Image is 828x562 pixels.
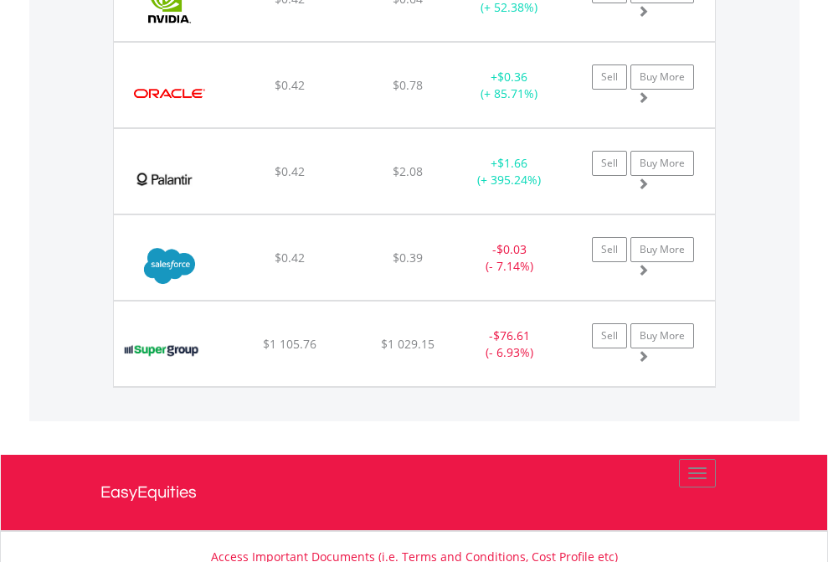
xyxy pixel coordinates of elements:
[393,77,423,93] span: $0.78
[630,64,694,90] a: Buy More
[630,237,694,262] a: Buy More
[630,151,694,176] a: Buy More
[393,163,423,179] span: $2.08
[497,69,527,85] span: $0.36
[122,64,217,123] img: EQU.US.ORCL.png
[122,236,217,296] img: EQU.US.CRM.png
[457,241,562,275] div: - (- 7.14%)
[122,150,207,209] img: EQU.US.PLTR.png
[496,241,527,257] span: $0.03
[497,155,527,171] span: $1.66
[457,155,562,188] div: + (+ 395.24%)
[263,336,316,352] span: $1 105.76
[630,323,694,348] a: Buy More
[457,327,562,361] div: - (- 6.93%)
[592,151,627,176] a: Sell
[275,250,305,266] span: $0.42
[457,69,562,102] div: + (+ 85.71%)
[122,322,202,382] img: EQU.US.SGHC.png
[275,163,305,179] span: $0.42
[592,237,627,262] a: Sell
[393,250,423,266] span: $0.39
[100,455,728,530] a: EasyEquities
[381,336,435,352] span: $1 029.15
[592,64,627,90] a: Sell
[592,323,627,348] a: Sell
[275,77,305,93] span: $0.42
[493,327,530,343] span: $76.61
